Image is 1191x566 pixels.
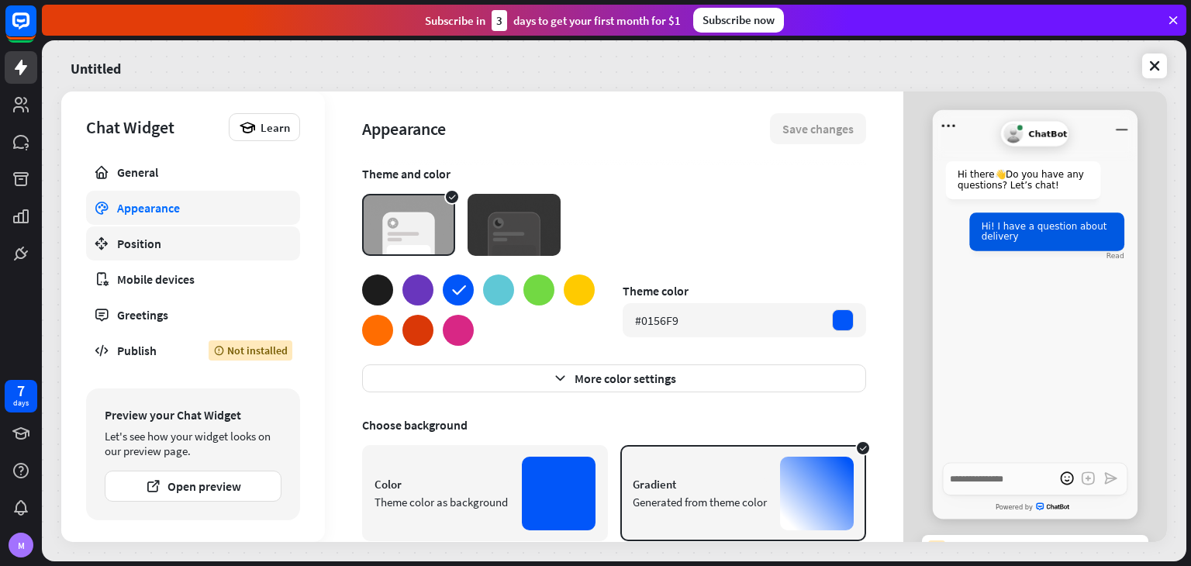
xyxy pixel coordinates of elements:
[12,6,59,53] button: Open LiveChat chat widget
[938,116,959,136] button: Open menu
[86,226,300,261] a: Position
[1100,468,1121,489] button: Send a message
[362,417,866,433] div: Choose background
[117,307,269,323] div: Greetings
[693,8,784,33] div: Subscribe now
[943,462,1127,495] textarea: Write a message…
[770,113,866,144] button: Save changes
[86,155,300,189] a: General
[623,283,866,299] div: Theme color
[71,50,121,82] a: Untitled
[86,191,300,225] a: Appearance
[633,495,768,509] div: Generated from theme color
[492,10,507,31] div: 3
[996,504,1033,511] span: Powered by
[117,343,185,358] div: Publish
[86,333,300,368] a: Publish Not installed
[1036,503,1074,512] span: ChatBot
[425,10,681,31] div: Subscribe in days to get your first month for $1
[362,364,866,392] button: More color settings
[117,271,269,287] div: Mobile devices
[1111,116,1132,136] button: Minimize window
[13,398,29,409] div: days
[1106,252,1124,261] div: Read
[362,118,770,140] div: Appearance
[362,166,866,181] div: Theme and color
[1000,121,1069,147] div: ChatBot
[209,340,292,361] div: Not installed
[117,236,269,251] div: Position
[105,407,281,423] div: Preview your Chat Widget
[1078,468,1099,489] button: Add an attachment
[375,495,509,509] div: Theme color as background
[635,312,678,328] div: #0156F9
[86,116,221,138] div: Chat Widget
[375,477,509,492] div: Color
[5,380,37,412] a: 7 days
[117,164,269,180] div: General
[9,533,33,557] div: M
[1056,468,1077,489] button: open emoji picker
[86,298,300,332] a: Greetings
[933,498,1137,517] a: Powered byChatBot
[261,120,290,135] span: Learn
[1029,129,1068,139] span: ChatBot
[86,262,300,296] a: Mobile devices
[17,384,25,398] div: 7
[958,169,1084,190] span: Hi there 👋 Do you have any questions? Let’s chat!
[117,200,269,216] div: Appearance
[633,477,768,492] div: Gradient
[105,429,281,458] div: Let's see how your widget looks on our preview page.
[105,471,281,502] button: Open preview
[982,221,1107,242] span: Hi! I have a question about delivery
